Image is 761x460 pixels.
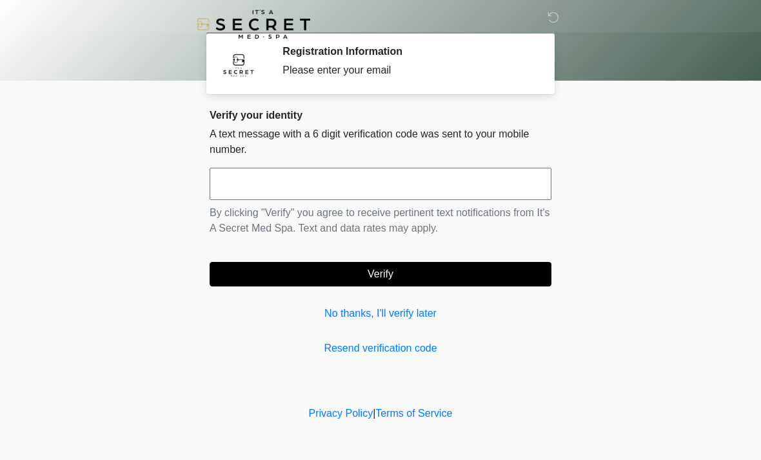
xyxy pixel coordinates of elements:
[210,341,551,356] a: Resend verification code
[210,205,551,236] p: By clicking "Verify" you agree to receive pertinent text notifications from It's A Secret Med Spa...
[282,63,532,78] div: Please enter your email
[210,262,551,286] button: Verify
[219,45,258,84] img: Agent Avatar
[309,408,373,419] a: Privacy Policy
[210,306,551,321] a: No thanks, I'll verify later
[197,10,310,39] img: It's A Secret Med Spa Logo
[210,126,551,157] p: A text message with a 6 digit verification code was sent to your mobile number.
[210,109,551,121] h2: Verify your identity
[282,45,532,57] h2: Registration Information
[375,408,452,419] a: Terms of Service
[373,408,375,419] a: |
